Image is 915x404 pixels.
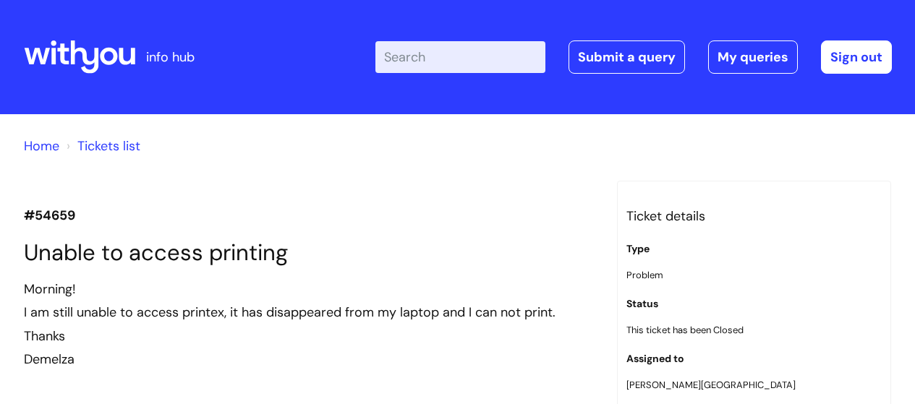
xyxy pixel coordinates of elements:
[24,325,595,348] div: Thanks
[63,134,140,158] li: Tickets list
[24,137,59,155] a: Home
[24,204,595,227] p: #54659
[626,298,658,310] label: Status
[626,243,650,255] label: Type
[24,134,59,158] li: Solution home
[375,41,545,73] input: Search
[708,40,798,74] a: My queries
[821,40,892,74] a: Sign out
[626,267,882,283] p: Problem
[375,40,892,74] div: | -
[24,239,595,266] h1: Unable to access printing
[146,46,195,69] p: info hub
[569,40,685,74] a: Submit a query
[626,322,882,338] p: This ticket has been Closed
[626,377,882,393] p: [PERSON_NAME][GEOGRAPHIC_DATA]
[77,137,140,155] a: Tickets list
[626,205,882,228] h3: Ticket details
[24,301,595,324] div: I am still unable to access printex, it has disappeared from my laptop and I can not print.
[626,353,684,365] label: Assigned to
